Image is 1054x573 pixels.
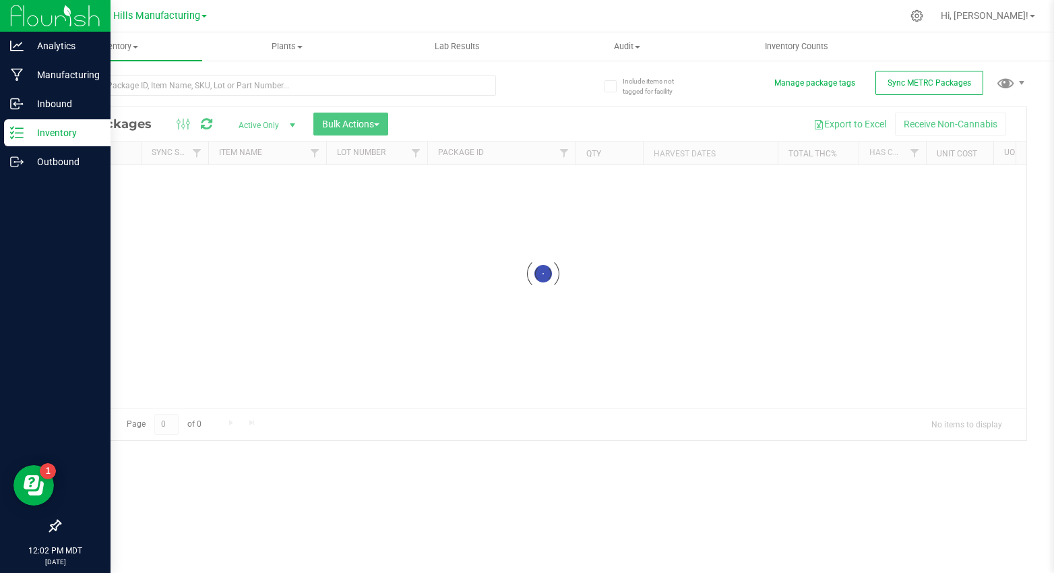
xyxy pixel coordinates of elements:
[10,97,24,111] inline-svg: Inbound
[32,40,202,53] span: Inventory
[10,155,24,169] inline-svg: Outbound
[623,76,690,96] span: Include items not tagged for facility
[747,40,846,53] span: Inventory Counts
[10,68,24,82] inline-svg: Manufacturing
[6,545,104,557] p: 12:02 PM MDT
[40,463,56,479] iframe: Resource center unread badge
[203,40,371,53] span: Plants
[24,125,104,141] p: Inventory
[10,39,24,53] inline-svg: Analytics
[542,32,712,61] a: Audit
[32,32,202,61] a: Inventory
[712,32,881,61] a: Inventory Counts
[10,126,24,140] inline-svg: Inventory
[6,557,104,567] p: [DATE]
[24,154,104,170] p: Outbound
[908,9,925,22] div: Manage settings
[68,10,200,22] span: From The Hills Manufacturing
[372,32,542,61] a: Lab Results
[24,67,104,83] p: Manufacturing
[416,40,498,53] span: Lab Results
[542,40,711,53] span: Audit
[875,71,983,95] button: Sync METRC Packages
[941,10,1028,21] span: Hi, [PERSON_NAME]!
[24,38,104,54] p: Analytics
[59,76,496,96] input: Search Package ID, Item Name, SKU, Lot or Part Number...
[774,78,855,89] button: Manage package tags
[202,32,372,61] a: Plants
[24,96,104,112] p: Inbound
[888,78,971,88] span: Sync METRC Packages
[13,465,54,506] iframe: Resource center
